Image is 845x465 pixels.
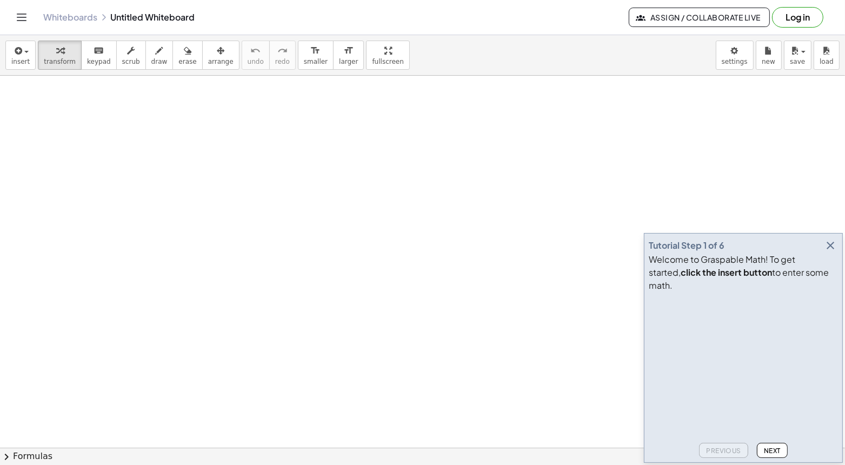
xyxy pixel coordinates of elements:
[116,41,146,70] button: scrub
[764,447,781,455] span: Next
[208,58,234,65] span: arrange
[145,41,174,70] button: draw
[5,41,36,70] button: insert
[649,253,838,292] div: Welcome to Graspable Math! To get started, to enter some math.
[151,58,168,65] span: draw
[366,41,409,70] button: fullscreen
[339,58,358,65] span: larger
[649,239,724,252] div: Tutorial Step 1 of 6
[814,41,840,70] button: load
[13,9,30,26] button: Toggle navigation
[372,58,403,65] span: fullscreen
[11,58,30,65] span: insert
[242,41,270,70] button: undoundo
[202,41,239,70] button: arrange
[304,58,328,65] span: smaller
[178,58,196,65] span: erase
[275,58,290,65] span: redo
[38,41,82,70] button: transform
[790,58,805,65] span: save
[716,41,754,70] button: settings
[784,41,811,70] button: save
[94,44,104,57] i: keyboard
[44,58,76,65] span: transform
[820,58,834,65] span: load
[248,58,264,65] span: undo
[87,58,111,65] span: keypad
[277,44,288,57] i: redo
[122,58,140,65] span: scrub
[757,443,788,458] button: Next
[772,7,823,28] button: Log in
[681,267,772,278] b: click the insert button
[629,8,770,27] button: Assign / Collaborate Live
[43,12,97,23] a: Whiteboards
[762,58,775,65] span: new
[756,41,782,70] button: new
[310,44,321,57] i: format_size
[250,44,261,57] i: undo
[81,41,117,70] button: keyboardkeypad
[722,58,748,65] span: settings
[333,41,364,70] button: format_sizelarger
[638,12,761,22] span: Assign / Collaborate Live
[343,44,354,57] i: format_size
[298,41,334,70] button: format_sizesmaller
[269,41,296,70] button: redoredo
[172,41,202,70] button: erase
